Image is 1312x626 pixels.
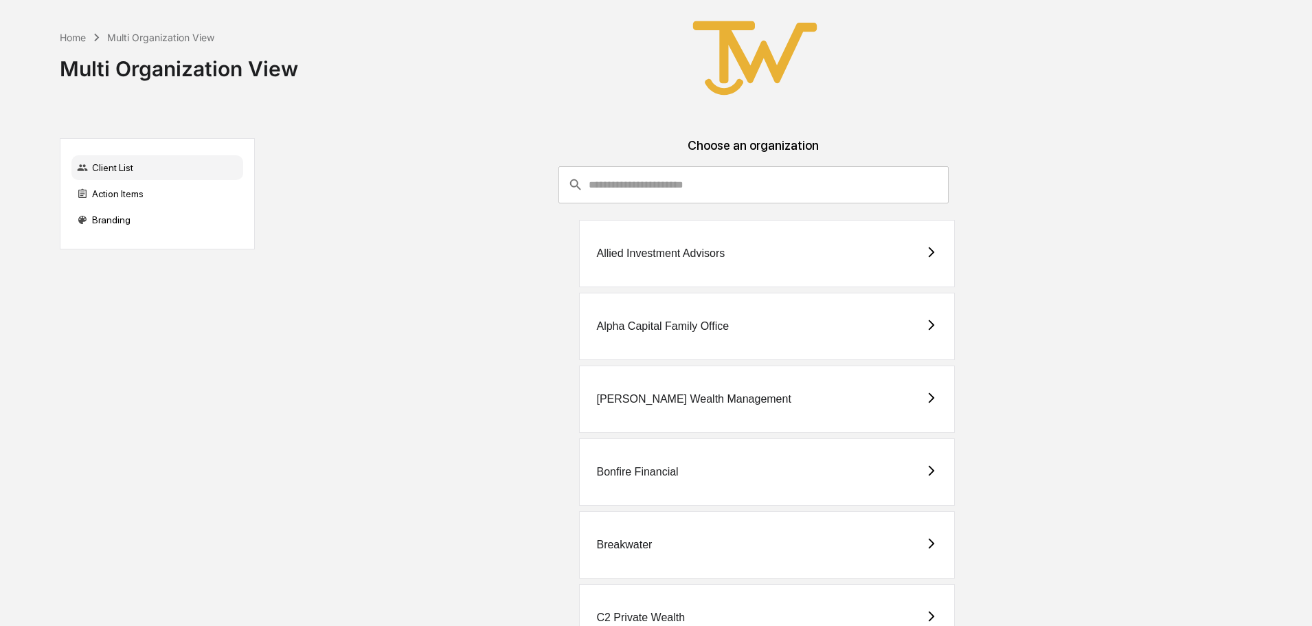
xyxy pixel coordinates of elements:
div: Client List [71,155,243,180]
div: Choose an organization [266,138,1241,166]
img: True West [686,11,824,105]
div: Home [60,32,86,43]
div: Allied Investment Advisors [596,247,725,260]
div: Branding [71,208,243,232]
div: Action Items [71,181,243,206]
div: Multi Organization View [60,45,298,81]
div: Alpha Capital Family Office [596,320,729,333]
div: Multi Organization View [107,32,214,43]
div: Bonfire Financial [596,466,678,478]
div: consultant-dashboard__filter-organizations-search-bar [558,166,949,203]
div: C2 Private Wealth [596,612,685,624]
div: Breakwater [596,539,652,551]
div: [PERSON_NAME] Wealth Management [596,393,791,405]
